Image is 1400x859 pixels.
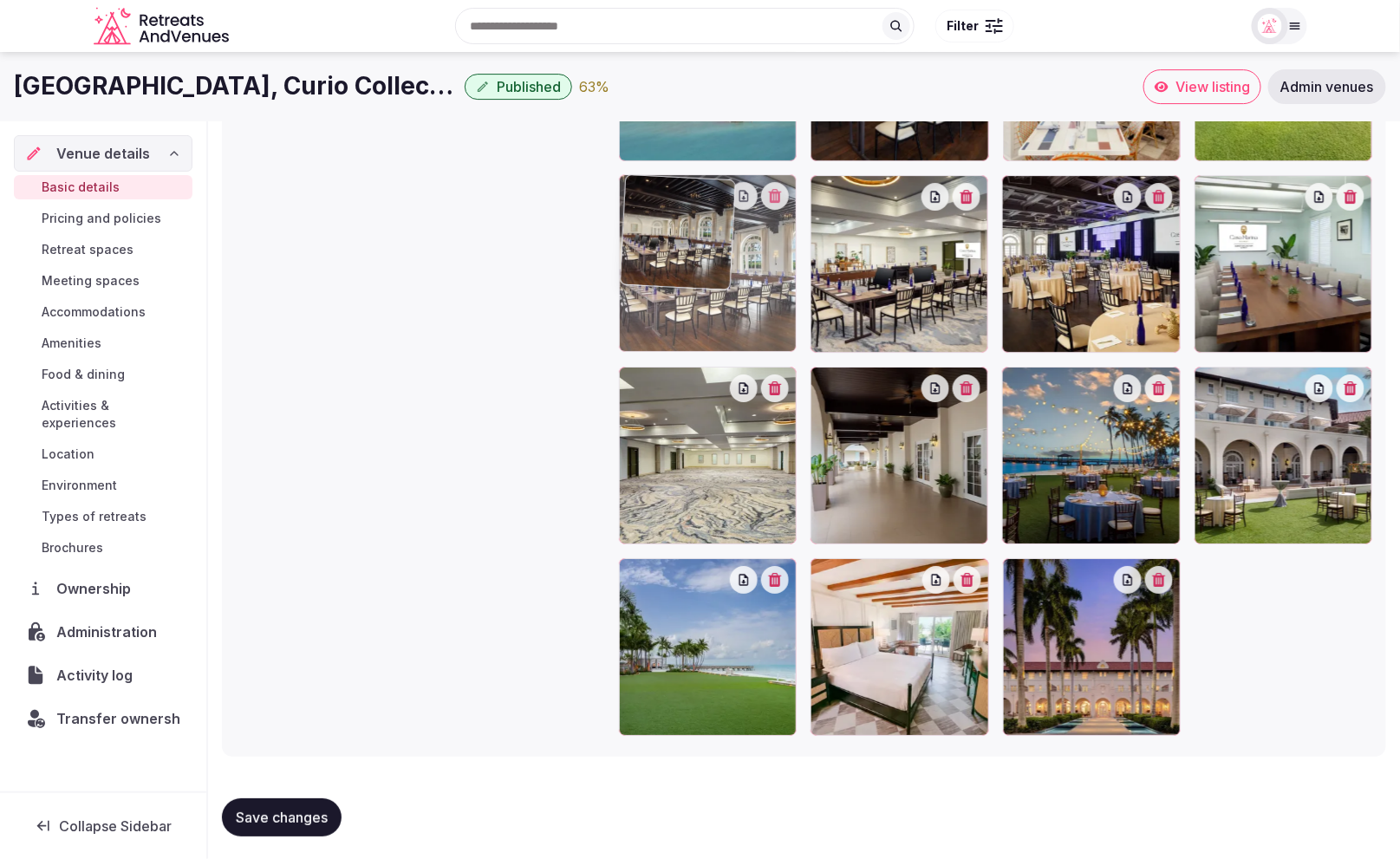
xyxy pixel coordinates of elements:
span: Admin venues [1280,78,1374,95]
a: Visit the homepage [94,7,232,46]
span: Meeting spaces [42,272,140,290]
a: Activity log [14,657,192,693]
div: Casa-Marina-IV_4G3A4042-1.jpg [811,175,988,353]
div: 63 % [579,76,609,97]
a: Amenities [14,331,192,355]
span: Food & dining [42,366,125,383]
button: Collapse Sidebar [14,807,192,845]
button: Save changes [222,798,342,836]
a: Ownership [14,570,192,607]
a: Basic details [14,175,192,199]
svg: Retreats and Venues company logo [94,7,232,46]
a: Location [14,442,192,466]
span: View listing [1175,78,1250,95]
span: Published [497,78,561,95]
span: Types of retreats [42,508,147,525]
button: Transfer ownership [14,700,192,737]
span: Brochures [42,539,103,556]
span: Environment [42,477,117,494]
a: Environment [14,473,192,498]
span: Collapse Sidebar [59,817,172,835]
a: Types of retreats [14,504,192,529]
span: Ownership [56,578,138,599]
span: Retreat spaces [42,241,133,258]
a: Brochures [14,536,192,560]
a: Retreat spaces [14,238,192,262]
a: Accommodations [14,300,192,324]
h1: [GEOGRAPHIC_DATA], Curio Collection by [PERSON_NAME] [14,69,458,103]
button: Filter [935,10,1014,42]
span: Basic details [42,179,120,196]
div: Casa-Marina-Key-West-Events-Reception-Dusk.jpg [1002,367,1180,544]
div: Casa-Marina-IV_4G3A4187-1.jpg [1195,175,1372,353]
div: Casa-Marina-Key-West-Resort-King Beachfront Walkout Room-2.jpeg [811,558,988,736]
a: Pricing and policies [14,206,192,231]
button: 63% [579,76,609,97]
img: Casa-Marina-Key-West-Meetings-Grand-Ballroom-Square.jpg [620,174,734,289]
div: Casa-Marina-IV_4G3A3423-1.jpg [811,367,988,544]
div: Casa-Marina-IV_4G3A3484-1.jpg [1195,367,1372,544]
span: Activity log [56,665,140,686]
a: Food & dining [14,362,192,387]
span: Filter [947,17,979,35]
a: Admin venues [1268,69,1386,104]
span: Accommodations [42,303,146,321]
span: Activities & experiences [42,397,186,432]
img: miaceralde [1258,14,1282,38]
span: Venue details [56,143,150,164]
span: Pricing and policies [42,210,161,227]
div: Casa-Marina-230601-Event-Lawn-CROP@0.25x.jpg [619,558,797,736]
div: Casa-Marina-Key-West-Meetings-Flagler-Ballroom.jpg [1002,175,1180,353]
span: Transfer ownership [56,708,192,729]
div: Casa-Marina-Key-West-Resort-Waterwalk-Entrance-Dusk-hero-e1723844637961.jpg [1003,558,1181,736]
div: Casa-Marina-IV_4G3A3536-1.jpg [619,367,797,544]
span: Administration [56,621,164,642]
div: Casa-Marina-Key-West-Meetings-Grand-Ballroom-Square.jpg [619,174,797,352]
a: Administration [14,614,192,650]
a: Activities & experiences [14,394,192,435]
a: Meeting spaces [14,269,192,293]
span: Save changes [236,809,328,826]
span: Location [42,446,94,463]
a: View listing [1143,69,1261,104]
span: Amenities [42,335,101,352]
button: Published [465,74,572,100]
